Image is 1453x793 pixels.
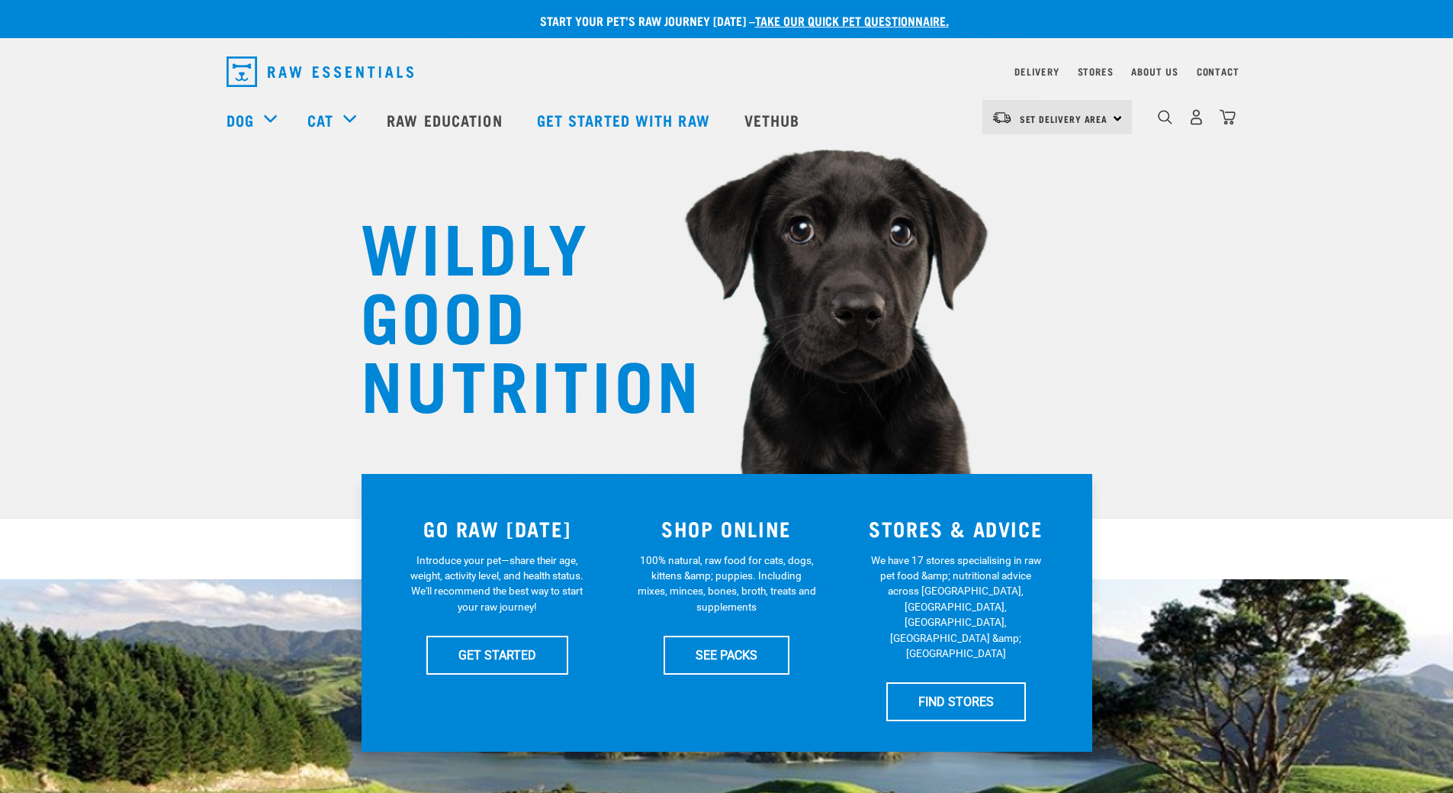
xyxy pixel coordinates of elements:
[637,553,816,615] p: 100% natural, raw food for cats, dogs, kittens &amp; puppies. Including mixes, minces, bones, bro...
[886,682,1026,720] a: FIND STORES
[664,636,789,674] a: SEE PACKS
[866,553,1046,662] p: We have 17 stores specialising in raw pet food &amp; nutritional advice across [GEOGRAPHIC_DATA],...
[1220,109,1236,125] img: home-icon@2x.png
[407,553,587,615] p: Introduce your pet—share their age, weight, activity level, and health status. We'll recommend th...
[755,17,949,24] a: take our quick pet questionnaire.
[1078,69,1114,74] a: Stores
[1197,69,1239,74] a: Contact
[621,517,832,540] h3: SHOP ONLINE
[1158,110,1172,124] img: home-icon-1@2x.png
[850,517,1062,540] h3: STORES & ADVICE
[392,517,603,540] h3: GO RAW [DATE]
[1014,69,1059,74] a: Delivery
[307,108,333,131] a: Cat
[1020,116,1108,121] span: Set Delivery Area
[214,50,1239,93] nav: dropdown navigation
[227,56,413,87] img: Raw Essentials Logo
[371,89,521,150] a: Raw Education
[426,636,568,674] a: GET STARTED
[361,210,666,416] h1: WILDLY GOOD NUTRITION
[729,89,819,150] a: Vethub
[1188,109,1204,125] img: user.png
[522,89,729,150] a: Get started with Raw
[992,111,1012,124] img: van-moving.png
[227,108,254,131] a: Dog
[1131,69,1178,74] a: About Us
